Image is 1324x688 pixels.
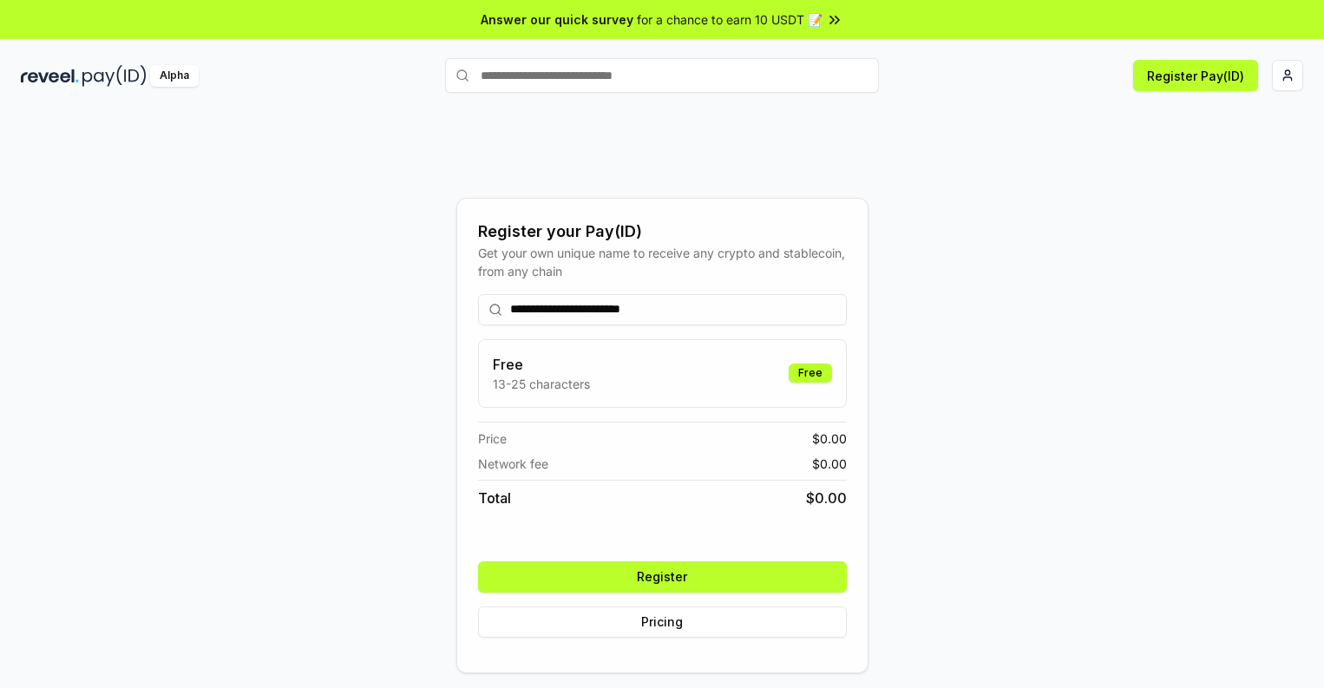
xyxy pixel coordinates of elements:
[478,244,847,280] div: Get your own unique name to receive any crypto and stablecoin, from any chain
[478,455,548,473] span: Network fee
[1133,60,1258,91] button: Register Pay(ID)
[493,354,590,375] h3: Free
[478,488,511,508] span: Total
[21,65,79,87] img: reveel_dark
[82,65,147,87] img: pay_id
[478,429,507,448] span: Price
[481,10,633,29] span: Answer our quick survey
[478,606,847,638] button: Pricing
[637,10,823,29] span: for a chance to earn 10 USDT 📝
[812,455,847,473] span: $ 0.00
[478,220,847,244] div: Register your Pay(ID)
[478,561,847,593] button: Register
[806,488,847,508] span: $ 0.00
[812,429,847,448] span: $ 0.00
[150,65,199,87] div: Alpha
[789,364,832,383] div: Free
[493,375,590,393] p: 13-25 characters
